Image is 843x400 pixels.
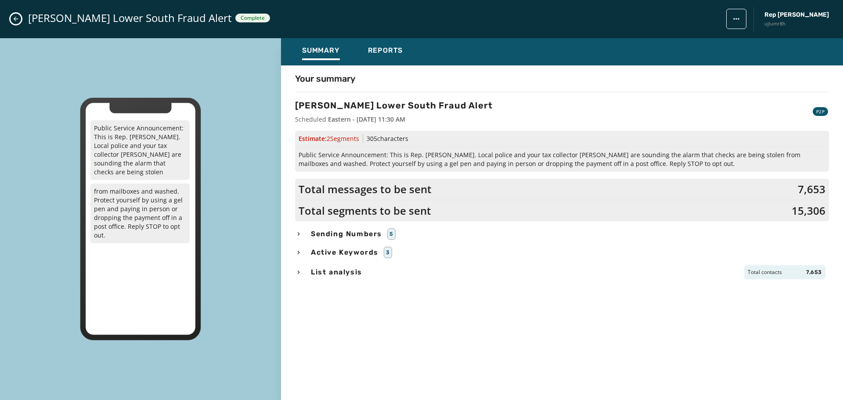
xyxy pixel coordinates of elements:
[726,9,746,29] button: broadcast action menu
[813,107,828,116] div: P2P
[295,265,829,279] button: List analysisTotal contacts7,653
[295,99,493,112] h3: [PERSON_NAME] Lower South Fraud Alert
[764,11,829,19] span: Rep [PERSON_NAME]
[806,269,822,276] span: 7,653
[295,247,829,258] button: Active Keywords3
[295,42,347,62] button: Summary
[384,247,392,258] div: 3
[295,228,829,240] button: Sending Numbers5
[327,134,359,143] span: 2 Segment s
[764,20,829,28] span: ujlumr8h
[328,115,405,124] div: Eastern - [DATE] 11:30 AM
[309,229,384,239] span: Sending Numbers
[90,184,190,243] p: from mailboxes and washed. Protect yourself by using a gel pen and paying in person or dropping t...
[28,11,232,25] span: [PERSON_NAME] Lower South Fraud Alert
[387,228,396,240] div: 5
[90,120,190,180] p: Public Service Announcement: This is Rep. [PERSON_NAME]. Local police and your tax collector [PER...
[295,115,326,124] span: Scheduled
[798,182,825,196] span: 7,653
[367,134,408,143] span: 305 characters
[368,46,403,55] span: Reports
[792,204,825,218] span: 15,306
[309,267,364,277] span: List analysis
[241,14,265,22] span: Complete
[299,182,432,196] span: Total messages to be sent
[309,247,380,258] span: Active Keywords
[295,72,355,85] h4: Your summary
[299,134,359,143] span: Estimate:
[299,151,825,168] span: Public Service Announcement: This is Rep. [PERSON_NAME]. Local police and your tax collector [PER...
[748,269,782,276] span: Total contacts
[302,46,340,55] span: Summary
[361,42,410,62] button: Reports
[299,204,431,218] span: Total segments to be sent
